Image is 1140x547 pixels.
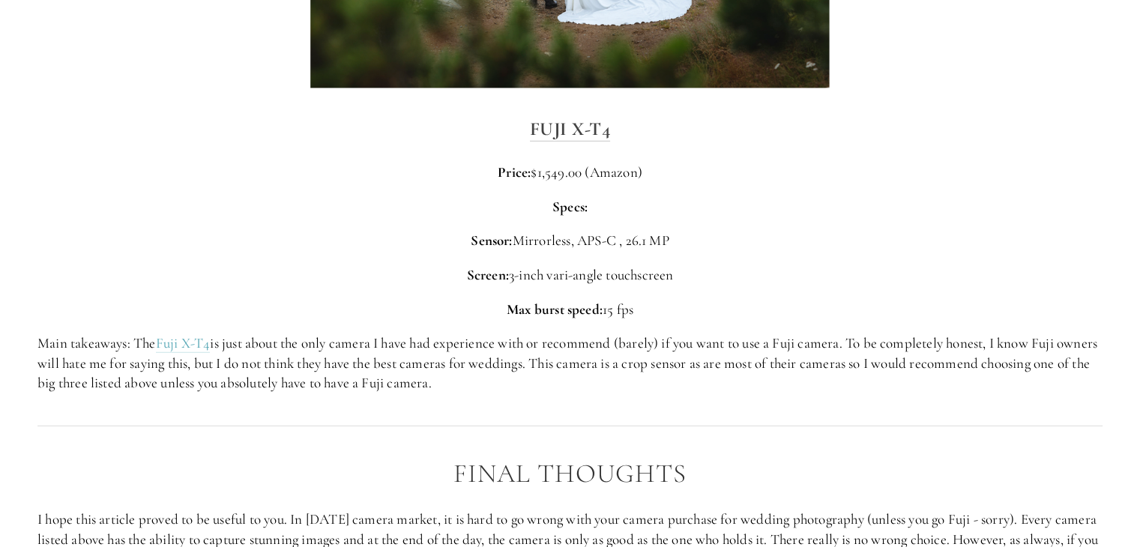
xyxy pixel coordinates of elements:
p: Mirrorless, APS-C , 26.1 MP [37,231,1103,251]
strong: Fuji X-T4 [530,118,611,140]
a: Fuji X-T4 [530,118,611,142]
strong: Screen: [467,266,509,283]
p: $1,549.00 (Amazon) [37,163,1103,183]
a: Fuji X-T4 [156,334,211,353]
strong: Specs: [552,198,588,215]
p: 3-inch vari-angle touchscreen [37,265,1103,285]
p: 15 fps [37,300,1103,320]
p: Main takeaways: The is just about the only camera I have had experience with or recommend (barely... [37,333,1103,393]
h2: Final Thoughts [37,459,1103,489]
strong: Max burst speed: [507,300,603,318]
strong: Price: [498,163,531,181]
strong: Sensor: [471,232,512,249]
